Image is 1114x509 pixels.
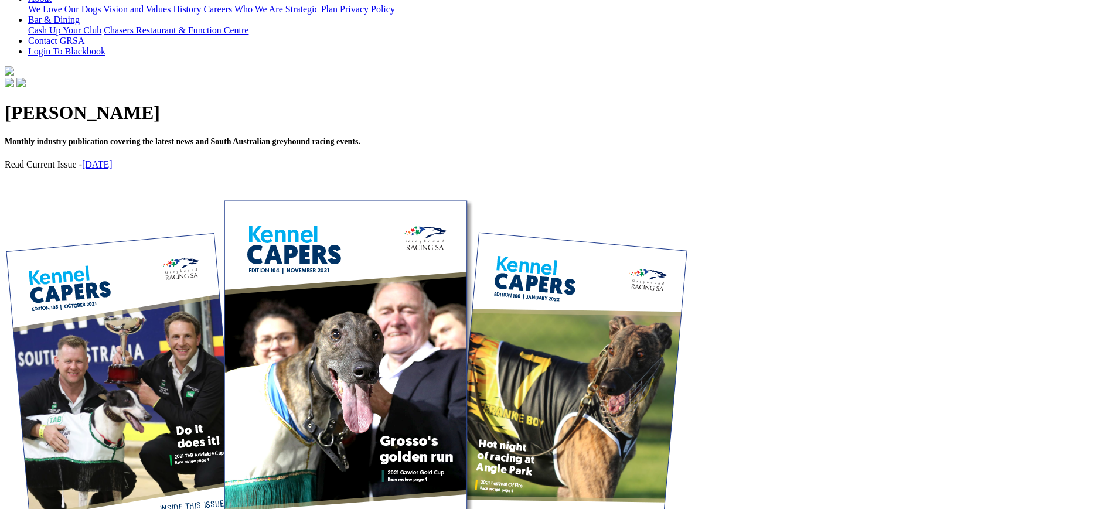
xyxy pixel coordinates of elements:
p: Read Current Issue - [5,159,1109,170]
div: Bar & Dining [28,25,1109,36]
a: History [173,4,201,14]
a: Strategic Plan [285,4,338,14]
img: twitter.svg [16,78,26,87]
img: facebook.svg [5,78,14,87]
span: Monthly industry publication covering the latest news and South Australian greyhound racing events. [5,137,360,146]
a: Careers [203,4,232,14]
a: Who We Are [234,4,283,14]
a: Chasers Restaurant & Function Centre [104,25,248,35]
a: Contact GRSA [28,36,84,46]
a: Login To Blackbook [28,46,105,56]
a: Cash Up Your Club [28,25,101,35]
a: Bar & Dining [28,15,80,25]
a: Vision and Values [103,4,171,14]
a: We Love Our Dogs [28,4,101,14]
h1: [PERSON_NAME] [5,102,1109,124]
a: Privacy Policy [340,4,395,14]
img: logo-grsa-white.png [5,66,14,76]
div: About [28,4,1109,15]
a: [DATE] [82,159,113,169]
